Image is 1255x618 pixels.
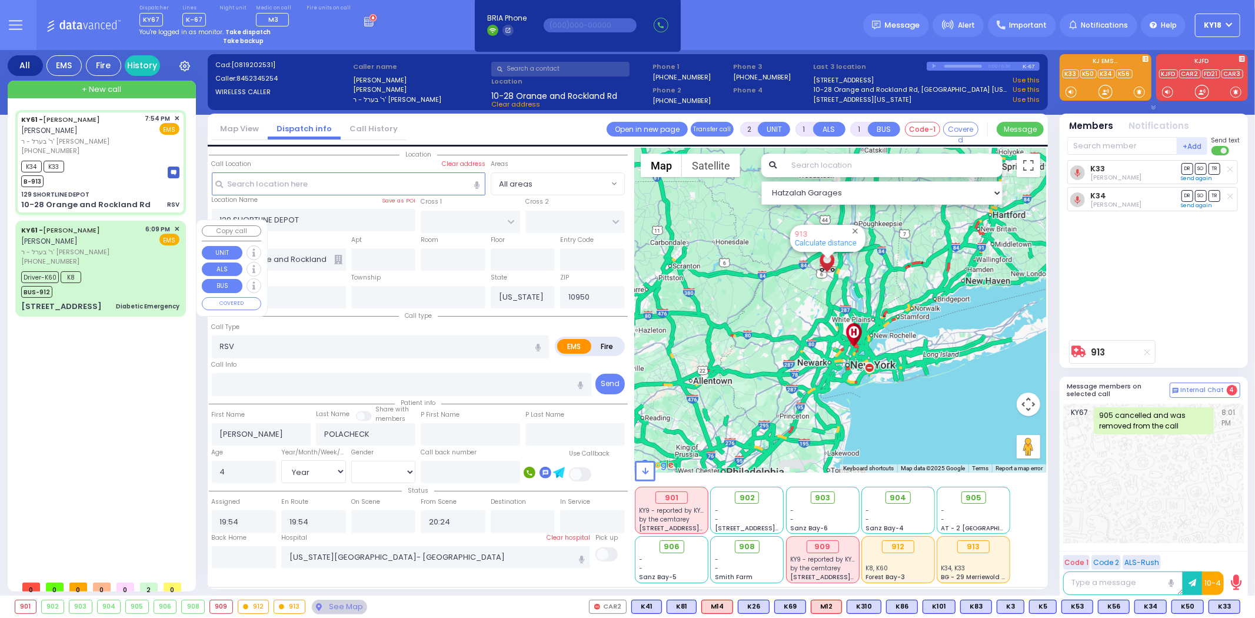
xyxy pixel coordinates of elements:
[814,95,912,105] a: [STREET_ADDRESS][US_STATE]
[168,167,179,178] img: message-box.svg
[499,178,532,190] span: All areas
[174,114,179,124] span: ✕
[341,123,407,134] a: Call History
[174,224,179,234] span: ✕
[421,235,438,245] label: Room
[202,263,242,277] button: ALS
[1209,600,1240,614] div: BLS
[1179,69,1201,78] a: CAR2
[159,234,179,245] span: EMS
[491,90,617,99] span: 10-28 Orange and Rockland Rd
[865,506,869,515] span: -
[1181,175,1213,182] a: Send again
[21,301,102,313] div: [STREET_ADDRESS]
[715,564,718,573] span: -
[1181,190,1193,201] span: DR
[139,13,163,26] span: KY67
[1098,69,1115,78] a: K34
[182,600,204,613] div: 908
[905,122,940,137] button: Code-1
[557,339,591,354] label: EMS
[154,600,177,613] div: 906
[814,62,927,72] label: Last 3 location
[212,160,252,169] label: Call Location
[421,197,442,207] label: Cross 1
[491,160,508,169] label: Areas
[491,273,507,283] label: State
[1195,163,1207,174] span: SO
[146,225,171,234] span: 6:09 PM
[353,75,487,85] label: [PERSON_NAME]
[487,13,527,24] span: BRIA Phone
[715,524,826,533] span: [STREET_ADDRESS][PERSON_NAME]
[159,123,179,135] span: EMS
[1013,75,1040,85] a: Use this
[268,123,341,134] a: Dispatch info
[1116,69,1133,78] a: K56
[641,154,682,177] button: Show street map
[353,95,487,105] label: ר' בערל - ר' [PERSON_NAME]
[784,154,1002,177] input: Search location
[865,573,905,582] span: Forest Bay-3
[738,600,770,614] div: BLS
[202,246,242,260] button: UNIT
[886,600,918,614] div: K86
[225,28,271,36] strong: Take dispatch
[382,197,415,205] label: Save as POI
[653,62,729,72] span: Phone 1
[960,600,992,614] div: K83
[42,600,64,613] div: 902
[811,600,842,614] div: ALS
[182,5,206,12] label: Lines
[847,600,881,614] div: K310
[817,240,837,275] div: ARON ZEV POLACHECK
[758,122,790,137] button: UNIT
[640,555,643,564] span: -
[1081,20,1128,31] span: Notifications
[219,5,246,12] label: Night unit
[774,600,806,614] div: BLS
[595,374,625,394] button: Send
[813,122,845,137] button: ALS
[375,405,409,414] small: Share with
[1123,555,1161,570] button: ALS-Rush
[885,19,920,31] span: Message
[307,5,351,12] label: Fire units on call
[21,115,43,124] span: KY61 -
[1017,154,1040,177] button: Toggle fullscreen view
[212,172,485,195] input: Search location here
[93,583,111,592] span: 0
[1204,20,1222,31] span: KY18
[790,564,841,573] span: by the cemtarey
[1023,62,1040,71] div: K-67
[421,497,457,507] label: From Scene
[640,524,751,533] span: [STREET_ADDRESS][PERSON_NAME]
[281,448,346,457] div: Year/Month/Week/Day
[15,600,36,613] div: 901
[212,533,247,543] label: Back Home
[715,573,753,582] span: Smith Farm
[21,125,78,135] span: [PERSON_NAME]
[960,600,992,614] div: BLS
[1070,119,1114,133] button: Members
[116,583,134,592] span: 0
[640,564,643,573] span: -
[1209,600,1240,614] div: K33
[1013,95,1040,105] a: Use this
[1221,407,1237,434] span: 8:01 PM
[1029,600,1057,614] div: K5
[1067,383,1170,398] h5: Message members on selected call
[21,175,44,187] span: B-913
[701,600,733,614] div: M14
[223,36,264,45] strong: Take backup
[631,600,662,614] div: BLS
[125,55,160,76] a: History
[790,555,855,564] span: KY9 - reported by KY9
[140,583,158,592] span: 2
[210,600,232,613] div: 909
[167,200,179,209] div: RSV
[958,20,975,31] span: Alert
[281,546,590,569] input: Search hospital
[46,55,82,76] div: EMS
[1156,58,1248,67] label: KJFD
